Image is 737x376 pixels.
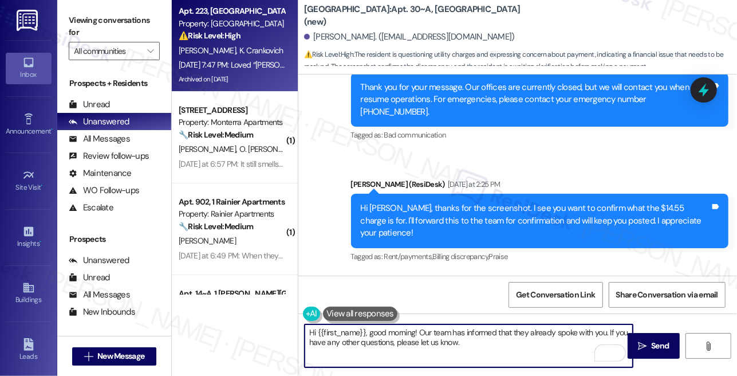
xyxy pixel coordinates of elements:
div: Property: Monterra Apartments [179,116,285,128]
i:  [638,342,647,351]
b: [GEOGRAPHIC_DATA]: Apt. 30~A, [GEOGRAPHIC_DATA] (new) [304,3,533,28]
span: • [40,238,41,246]
div: [PERSON_NAME]. ([EMAIL_ADDRESS][DOMAIN_NAME]) [304,31,515,43]
span: [PERSON_NAME] [179,144,239,154]
strong: ⚠️ Risk Level: High [179,30,241,41]
span: [PERSON_NAME] [179,45,239,56]
textarea: To enrich screen reader interactions, please activate Accessibility in Grammarly extension settings [305,324,633,367]
div: Apt. 14~A, 1 [PERSON_NAME][GEOGRAPHIC_DATA] (new) [179,288,285,300]
div: New Inbounds [69,306,135,318]
div: [DATE] at 6:57 PM: It still smells bad, especially out the back window now. I'm concerned for the... [179,159,565,169]
div: Property: [GEOGRAPHIC_DATA] [179,18,285,30]
i:  [704,342,712,351]
button: Get Conversation Link [509,282,602,308]
label: Viewing conversations for [69,11,160,42]
span: New Message [97,350,144,362]
span: Praise [488,252,507,261]
div: Escalate [69,202,113,214]
a: Insights • [6,222,52,253]
div: Review follow-ups [69,150,149,162]
div: Apt. 223, [GEOGRAPHIC_DATA] [179,5,285,17]
div: Thank you for your message. Our offices are currently closed, but we will contact you when we res... [361,81,710,118]
img: ResiDesk Logo [17,10,40,31]
span: • [41,182,43,190]
span: Bad communication [384,130,446,140]
div: Tagged as: [351,248,728,265]
div: All Messages [69,289,130,301]
div: All Messages [69,133,130,145]
span: • [51,126,53,134]
span: O. [PERSON_NAME] [239,144,306,154]
div: Apt. 902, 1 Rainier Apartments [179,196,285,208]
strong: 🔧 Risk Level: Medium [179,130,253,140]
button: Share Conversation via email [609,282,726,308]
span: Share Conversation via email [616,289,718,301]
div: Archived on [DATE] [178,72,286,87]
strong: 🔧 Risk Level: Medium [179,221,253,232]
div: Property: Rainier Apartments [179,208,285,220]
div: Unread [69,272,110,284]
a: Buildings [6,278,52,309]
div: Hi [PERSON_NAME], thanks for the screenshot. I see you want to confirm what the $14.55 charge is ... [361,202,710,239]
div: Prospects [57,233,171,245]
button: Send [628,333,680,359]
div: [STREET_ADDRESS] [179,104,285,116]
a: Site Visit • [6,166,52,197]
div: Unread [69,99,110,111]
span: Send [651,340,669,352]
div: [DATE] at 2:25 PM [445,178,500,190]
div: Unanswered [69,254,129,267]
div: Maintenance [69,167,132,179]
button: New Message [72,347,157,366]
span: [PERSON_NAME] [179,236,236,246]
div: [PERSON_NAME] (ResiDesk) [351,178,728,194]
span: Get Conversation Link [516,289,595,301]
span: Rent/payments , [384,252,432,261]
div: Tagged as: [351,127,728,143]
a: Inbox [6,53,52,84]
div: WO Follow-ups [69,185,139,197]
span: Billing discrepancy , [432,252,488,261]
strong: ⚠️ Risk Level: High [304,50,353,59]
input: All communities [74,42,141,60]
i:  [84,352,93,361]
span: K. Crankovich [239,45,283,56]
div: [DATE] 7:47 PM: Loved “[PERSON_NAME] ([GEOGRAPHIC_DATA]): Thank you for the update! If you need a... [179,60,716,70]
a: Leads [6,335,52,366]
div: Prospects + Residents [57,77,171,89]
i:  [147,46,153,56]
span: : The resident is questioning utility charges and expressing concern about payment, indicating a ... [304,49,737,73]
div: Unanswered [69,116,129,128]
